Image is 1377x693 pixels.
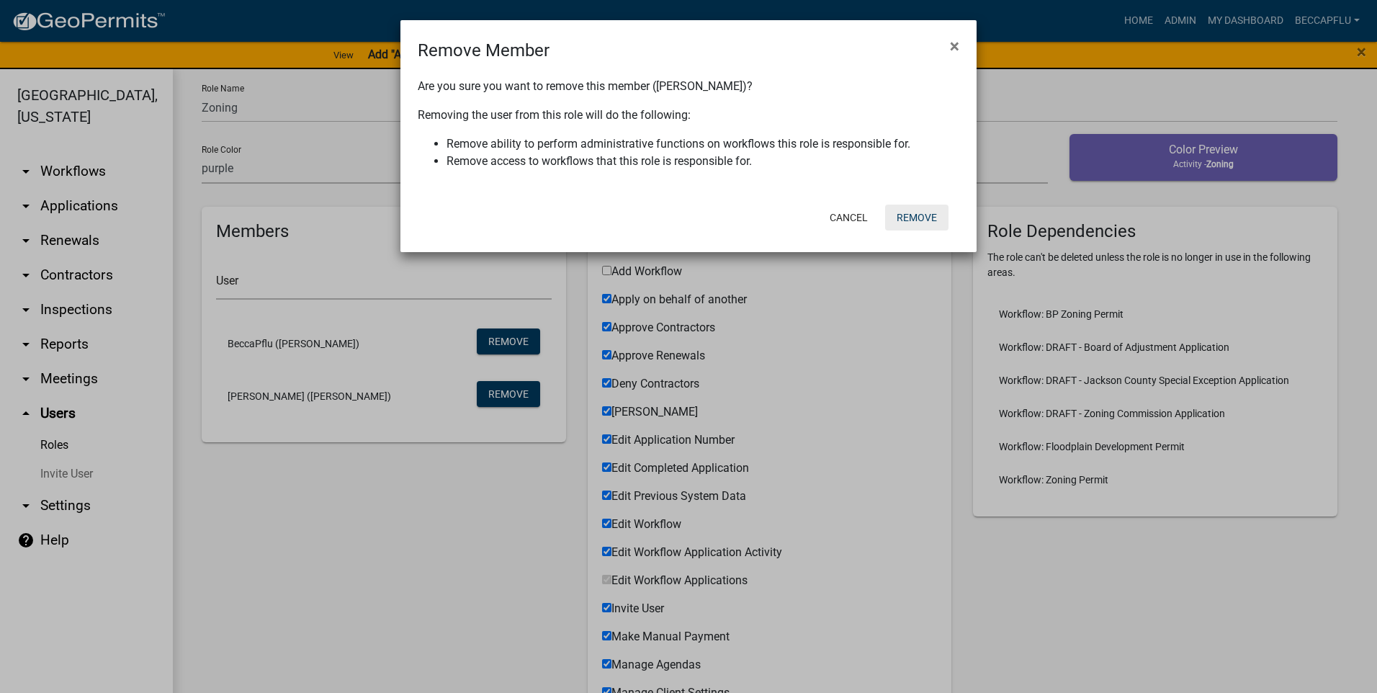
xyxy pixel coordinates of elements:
[818,205,879,231] button: Cancel
[950,36,959,56] span: ×
[885,205,948,231] button: Remove
[418,37,550,63] h4: Remove Member
[938,26,971,66] button: Close
[418,78,959,95] p: Are you sure you want to remove this member ([PERSON_NAME])?
[418,107,959,124] p: Removing the user from this role will do the following:
[447,135,959,153] li: Remove ability to perform administrative functions on workflows this role is responsible for.
[447,153,959,170] li: Remove access to workflows that this role is responsible for.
